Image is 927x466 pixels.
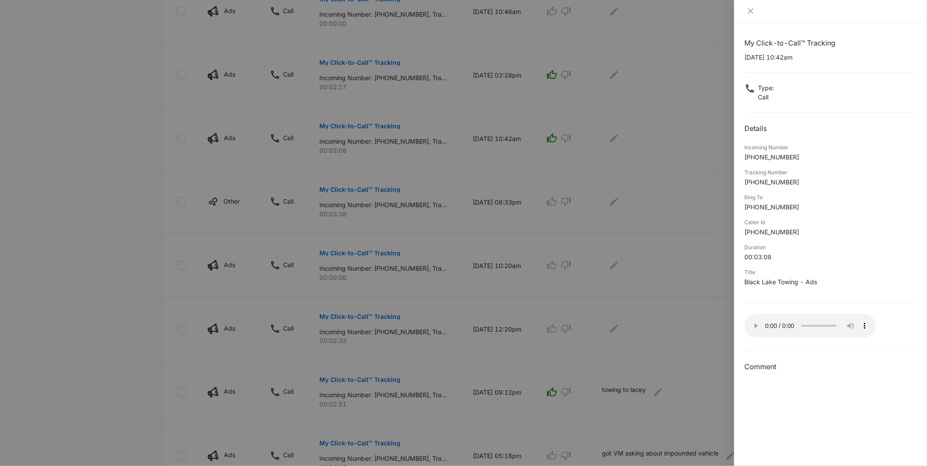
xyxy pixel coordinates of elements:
p: [DATE] 10:42am [745,53,916,62]
span: [PHONE_NUMBER] [745,178,800,186]
h1: My Click-to-Call™ Tracking [745,38,916,48]
div: Tracking Number [745,169,916,177]
div: Title [745,268,916,276]
span: 00:03:08 [745,253,772,261]
h2: Details [745,123,916,134]
h3: Comment [745,361,916,372]
span: [PHONE_NUMBER] [745,228,800,236]
div: Incoming Number [745,144,916,152]
button: Close [745,7,757,15]
img: website_grey.svg [14,23,21,30]
span: [PHONE_NUMBER] [745,203,800,211]
div: Caller Id [745,219,916,226]
img: tab_domain_overview_orange.svg [24,51,31,58]
p: Call [758,92,775,102]
img: logo_orange.svg [14,14,21,21]
div: Domain: [DOMAIN_NAME] [23,23,96,30]
span: close [747,7,754,14]
span: [PHONE_NUMBER] [745,153,800,161]
div: Domain Overview [33,52,78,57]
div: Duration [745,244,916,251]
div: v 4.0.25 [25,14,43,21]
img: tab_keywords_by_traffic_grey.svg [87,51,94,58]
audio: Your browser does not support the audio tag. [745,314,876,338]
div: Keywords by Traffic [97,52,148,57]
div: Ring To [745,194,916,201]
span: Black Lake Towing - Ads [745,278,817,286]
p: Type : [758,83,775,92]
